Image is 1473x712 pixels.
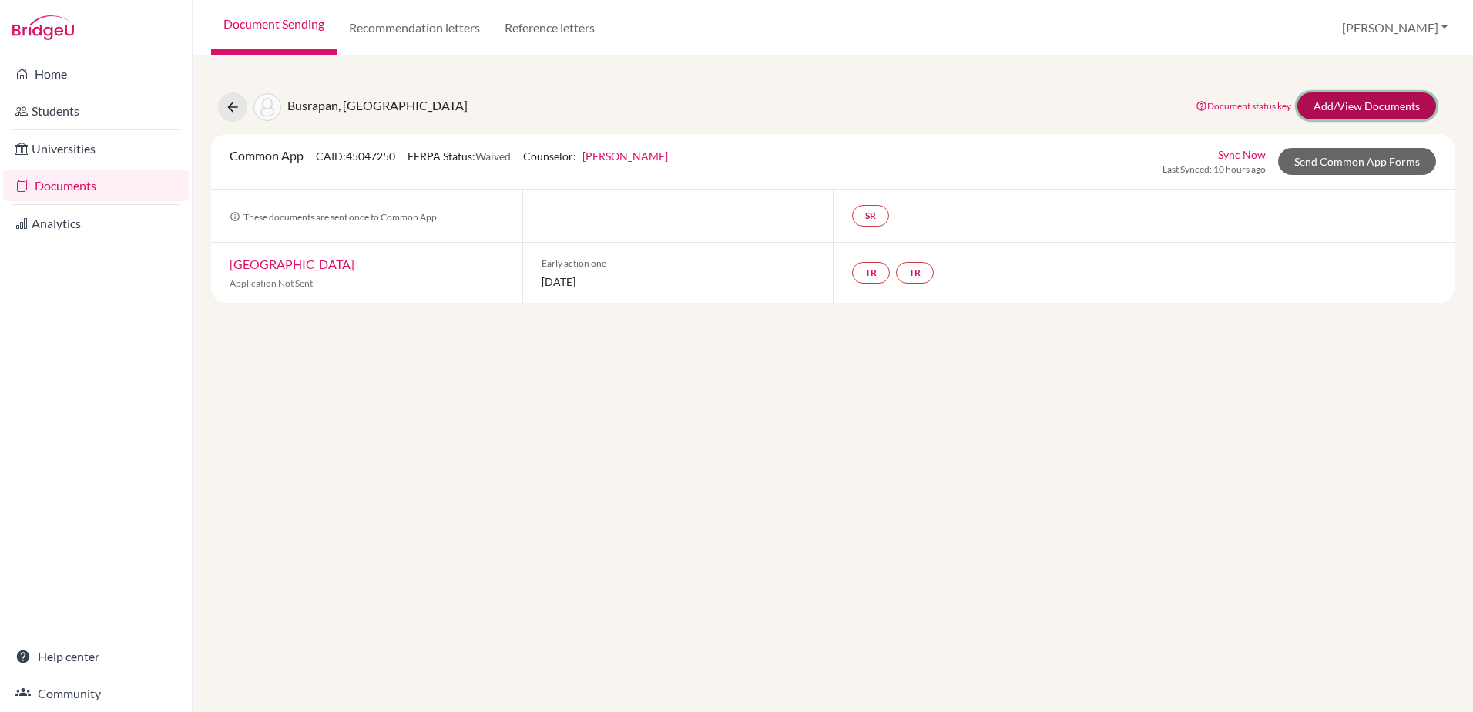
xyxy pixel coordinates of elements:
a: Sync Now [1218,146,1266,163]
a: Community [3,678,189,709]
a: Add/View Documents [1297,92,1436,119]
a: TR [896,262,934,284]
span: Application Not Sent [230,277,313,289]
span: Common App [230,148,304,163]
span: These documents are sent once to Common App [230,211,437,223]
a: Universities [3,133,189,164]
a: TR [852,262,890,284]
span: FERPA Status: [408,149,511,163]
span: Early action one [542,257,815,270]
a: [PERSON_NAME] [582,149,668,163]
a: Document status key [1196,100,1291,112]
button: [PERSON_NAME] [1335,13,1455,42]
span: Last Synced: 10 hours ago [1163,163,1266,176]
span: CAID: 45047250 [316,149,395,163]
span: Waived [475,149,511,163]
a: Send Common App Forms [1278,148,1436,175]
span: Counselor: [523,149,668,163]
img: Bridge-U [12,15,74,40]
a: Home [3,59,189,89]
a: [GEOGRAPHIC_DATA] [230,257,354,271]
a: Documents [3,170,189,201]
a: Help center [3,641,189,672]
span: Busrapan, [GEOGRAPHIC_DATA] [287,98,468,113]
a: Analytics [3,208,189,239]
a: Students [3,96,189,126]
span: [DATE] [542,274,815,290]
a: SR [852,205,889,227]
